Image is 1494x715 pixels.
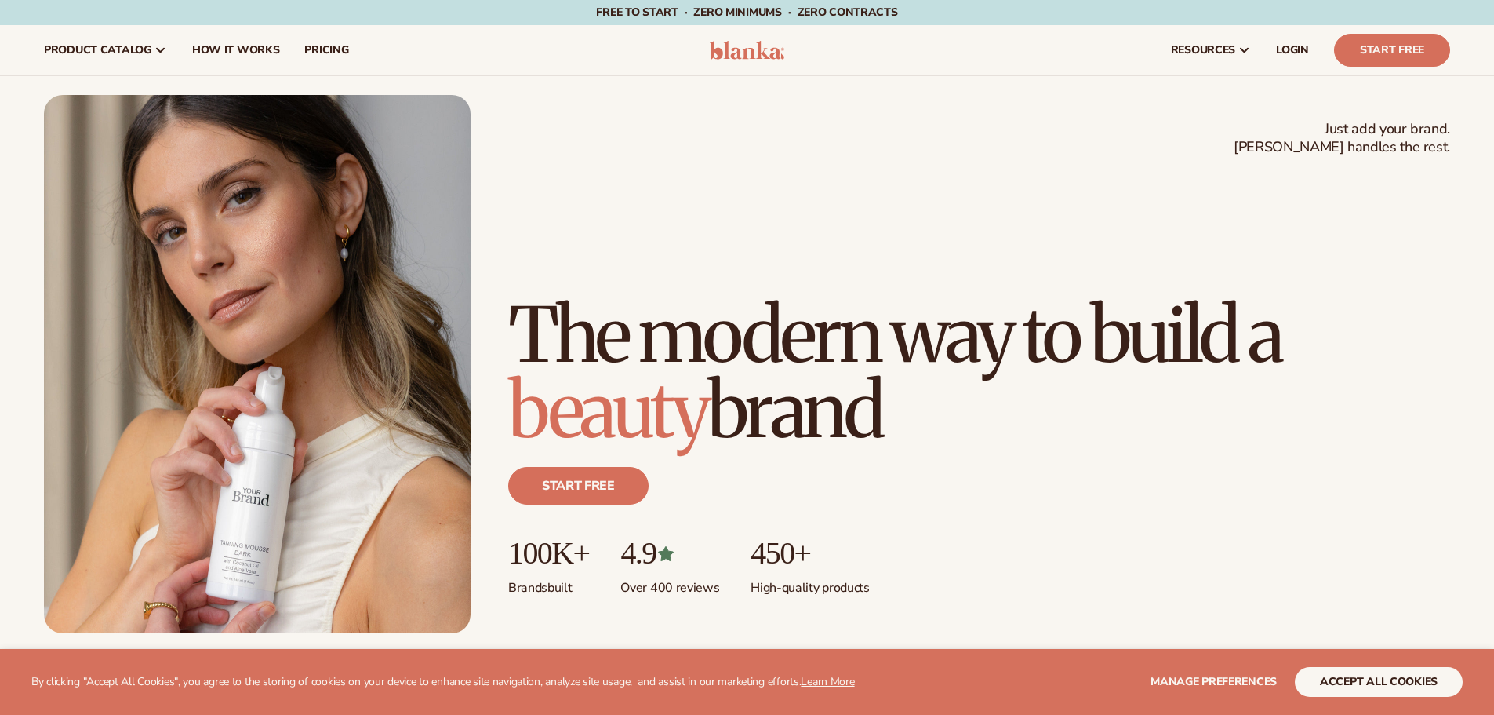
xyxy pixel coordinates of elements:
p: 4.9 [620,536,719,571]
span: Free to start · ZERO minimums · ZERO contracts [596,5,897,20]
p: 100K+ [508,536,589,571]
p: 450+ [751,536,869,571]
a: LOGIN [1263,25,1321,75]
span: resources [1171,44,1235,57]
a: product catalog [31,25,180,75]
span: LOGIN [1276,44,1309,57]
p: Over 400 reviews [620,571,719,596]
img: Female holding tanning mousse. [44,95,471,633]
span: product catalog [44,44,151,57]
a: How It Works [180,25,293,75]
a: resources [1158,25,1263,75]
span: How It Works [192,44,280,57]
p: Brands built [508,571,589,596]
a: Start free [508,467,649,505]
button: Manage preferences [1150,667,1277,697]
a: pricing [292,25,361,75]
span: pricing [304,44,348,57]
span: Manage preferences [1150,674,1277,689]
h1: The modern way to build a brand [508,297,1450,448]
p: By clicking "Accept All Cookies", you agree to the storing of cookies on your device to enhance s... [31,676,855,689]
img: logo [710,41,784,60]
span: beauty [508,363,707,458]
a: Start Free [1334,34,1450,67]
span: Just add your brand. [PERSON_NAME] handles the rest. [1234,120,1450,157]
button: accept all cookies [1295,667,1463,697]
a: Learn More [801,674,854,689]
p: High-quality products [751,571,869,596]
